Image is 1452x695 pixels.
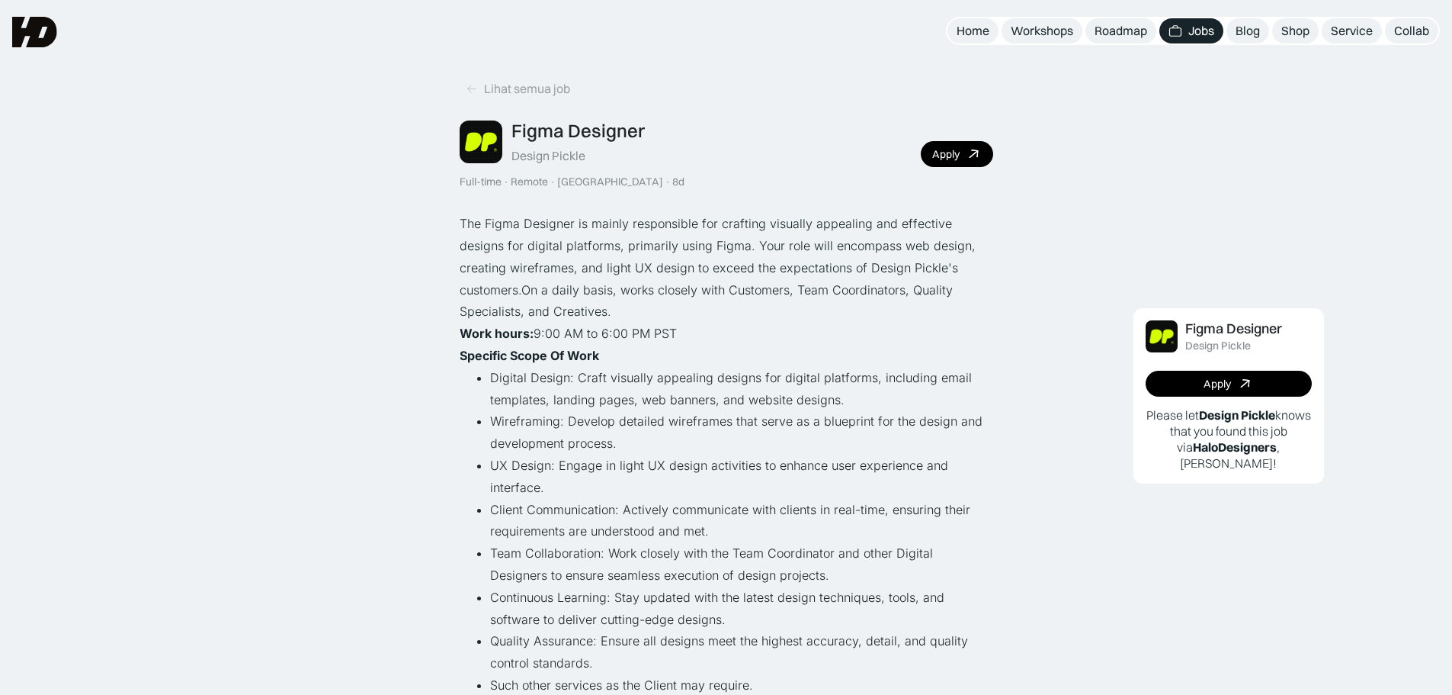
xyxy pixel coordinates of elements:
a: Apply [1146,371,1312,397]
div: Home [957,23,989,39]
a: Roadmap [1085,18,1156,43]
p: ‍ 9:00 AM to 6:00 PM PST [460,323,993,345]
li: Digital Design: Craft visually appealing designs for digital platforms, including email templates... [490,367,993,411]
div: Shop [1281,23,1309,39]
img: Job Image [1146,320,1178,352]
div: 8d [672,175,684,188]
div: Collab [1394,23,1429,39]
a: Apply [921,141,993,167]
a: Workshops [1002,18,1082,43]
b: HaloDesigners [1193,439,1277,455]
div: Design Pickle [1185,339,1251,352]
li: Client Communication: Actively communicate with clients in real-time, ensuring their requirements... [490,499,993,543]
a: Lihat semua job [460,76,576,101]
li: Team Collaboration: Work closely with the Team Coordinator and other Digital Designers to ensure ... [490,542,993,587]
div: [GEOGRAPHIC_DATA] [557,175,663,188]
a: Collab [1385,18,1438,43]
li: UX Design: Engage in light UX design activities to enhance user experience and interface. [490,455,993,499]
div: · [665,175,671,188]
div: · [503,175,509,188]
li: Quality Assurance: Ensure all designs meet the highest accuracy, detail, and quality control stan... [490,630,993,674]
div: Figma Designer [1185,321,1282,337]
div: Lihat semua job [484,81,570,97]
li: Continuous Learning: Stay updated with the latest design techniques, tools, and software to deliv... [490,587,993,631]
div: Apply [932,148,960,161]
a: Blog [1226,18,1269,43]
div: · [550,175,556,188]
div: Figma Designer [511,120,645,142]
div: Workshops [1011,23,1073,39]
b: Design Pickle [1199,407,1275,423]
strong: Work hours: [460,326,534,341]
a: Service [1322,18,1382,43]
p: Please let knows that you found this job via , [PERSON_NAME]! [1146,407,1312,471]
div: Full-time [460,175,502,188]
img: Job Image [460,121,502,163]
div: Apply [1204,378,1231,391]
li: Wireframing: Develop detailed wireframes that serve as a blueprint for the design and development... [490,410,993,455]
div: Roadmap [1095,23,1147,39]
p: The Figma Designer is mainly responsible for crafting visually appealing and effective designs fo... [460,213,993,323]
a: Shop [1272,18,1319,43]
a: Jobs [1159,18,1223,43]
div: Remote [511,175,548,188]
div: Design Pickle [511,148,585,164]
strong: Specific Scope Of Work [460,348,599,363]
a: Home [947,18,998,43]
div: Blog [1236,23,1260,39]
p: ‍ [460,345,993,367]
div: Jobs [1188,23,1214,39]
div: Service [1331,23,1373,39]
